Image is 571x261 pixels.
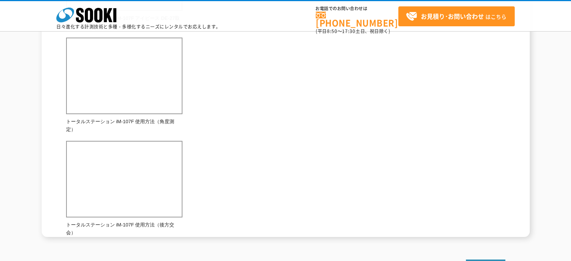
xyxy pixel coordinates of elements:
[421,12,484,21] strong: お見積り･お問い合わせ
[316,12,398,27] a: [PHONE_NUMBER]
[316,28,390,35] span: (平日 ～ 土日、祝日除く)
[327,28,337,35] span: 8:50
[406,11,506,22] span: はこちら
[398,6,515,26] a: お見積り･お問い合わせはこちら
[56,24,221,29] p: 日々進化する計測技術と多種・多様化するニーズにレンタルでお応えします。
[316,6,398,11] span: お電話でのお問い合わせは
[66,118,182,134] p: トータルステーション iM-107F 使用方法（角度測定）
[342,28,356,35] span: 17:30
[66,221,182,237] p: トータルステーション iM-107F 使用方法（後方交会）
